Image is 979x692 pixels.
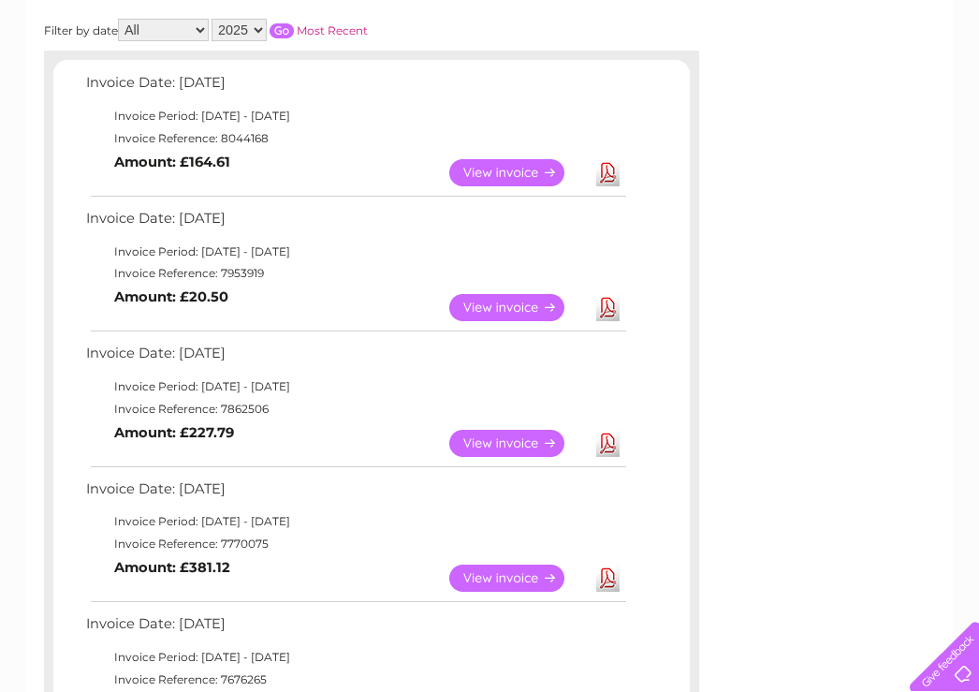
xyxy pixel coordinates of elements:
[596,294,620,321] a: Download
[81,262,629,285] td: Invoice Reference: 7953919
[114,154,230,170] b: Amount: £164.61
[81,206,629,241] td: Invoice Date: [DATE]
[81,105,629,127] td: Invoice Period: [DATE] - [DATE]
[81,341,629,375] td: Invoice Date: [DATE]
[297,23,368,37] a: Most Recent
[114,288,228,305] b: Amount: £20.50
[650,80,685,94] a: Water
[114,424,234,441] b: Amount: £227.79
[81,127,629,150] td: Invoice Reference: 8044168
[449,294,587,321] a: View
[35,49,130,106] img: logo.png
[81,398,629,420] td: Invoice Reference: 7862506
[596,565,620,592] a: Download
[81,241,629,263] td: Invoice Period: [DATE] - [DATE]
[81,70,629,105] td: Invoice Date: [DATE]
[81,375,629,398] td: Invoice Period: [DATE] - [DATE]
[114,559,230,576] b: Amount: £381.12
[81,646,629,669] td: Invoice Period: [DATE] - [DATE]
[596,430,620,457] a: Download
[749,80,805,94] a: Telecoms
[449,430,587,457] a: View
[81,477,629,511] td: Invoice Date: [DATE]
[81,611,629,646] td: Invoice Date: [DATE]
[917,80,961,94] a: Log out
[626,9,755,33] a: 0333 014 3131
[44,19,535,41] div: Filter by date
[596,159,620,186] a: Download
[855,80,900,94] a: Contact
[81,510,629,533] td: Invoice Period: [DATE] - [DATE]
[81,669,629,691] td: Invoice Reference: 7676265
[49,10,933,91] div: Clear Business is a trading name of Verastar Limited (registered in [GEOGRAPHIC_DATA] No. 3667643...
[696,80,738,94] a: Energy
[81,533,629,555] td: Invoice Reference: 7770075
[449,159,587,186] a: View
[449,565,587,592] a: View
[816,80,843,94] a: Blog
